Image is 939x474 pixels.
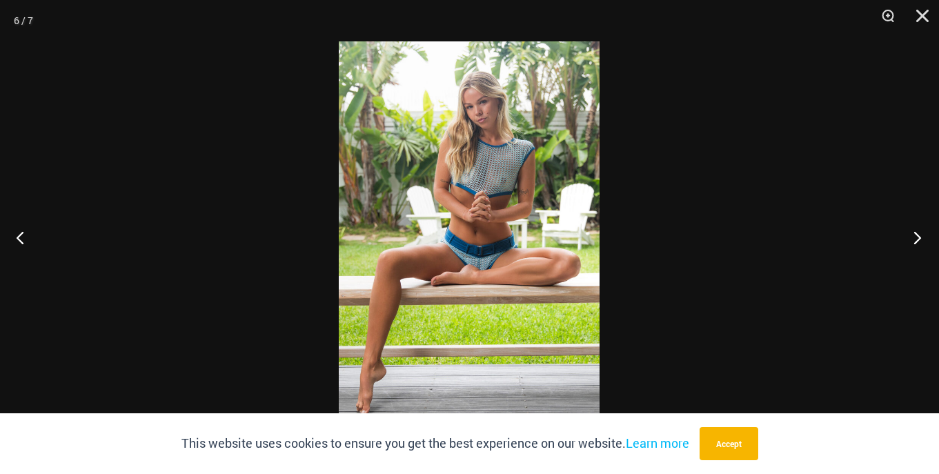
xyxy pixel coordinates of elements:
[887,203,939,272] button: Next
[339,41,600,433] img: Lighthouse Blues 3668 Crop Top 516 Short 07
[626,435,689,451] a: Learn more
[700,427,758,460] button: Accept
[14,10,33,31] div: 6 / 7
[181,433,689,454] p: This website uses cookies to ensure you get the best experience on our website.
